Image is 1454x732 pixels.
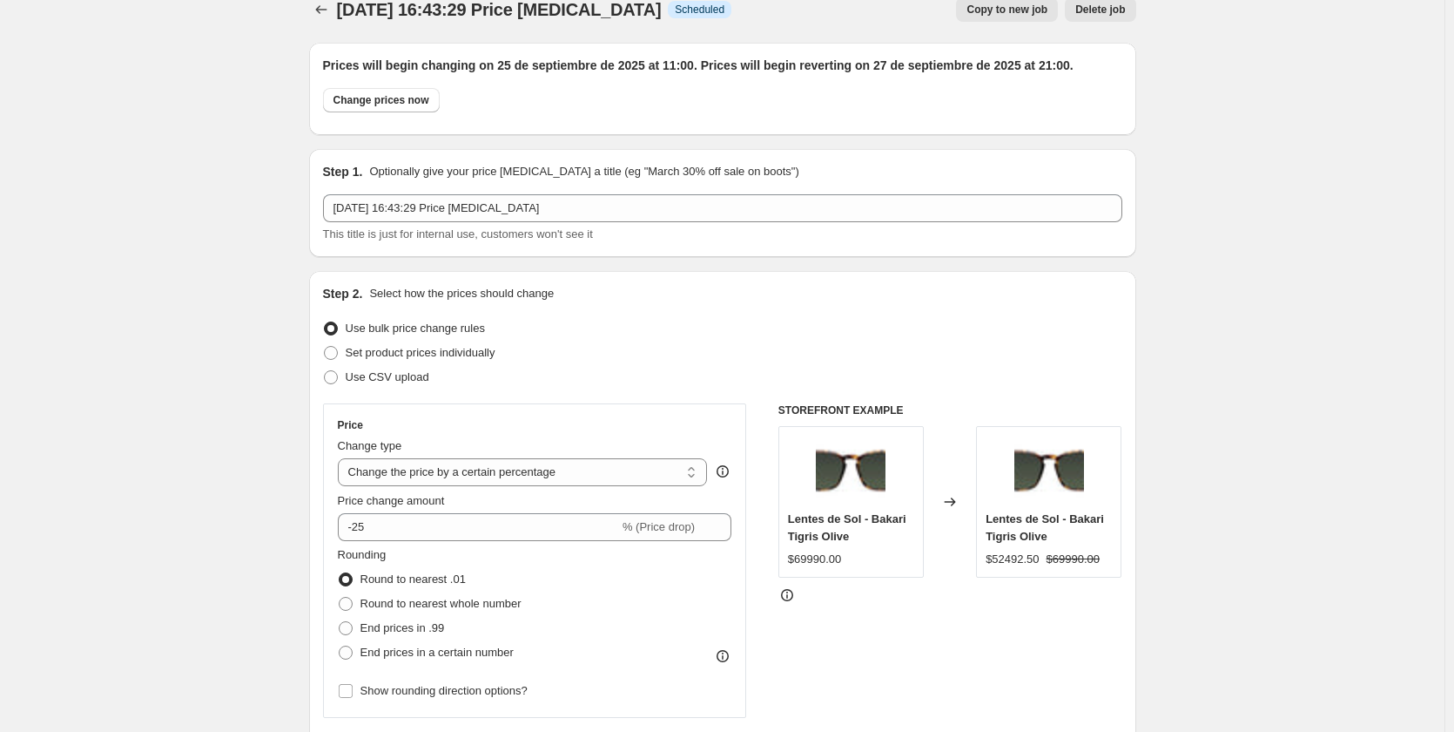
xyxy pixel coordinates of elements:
[1075,3,1125,17] span: Delete job
[346,370,429,383] span: Use CSV upload
[788,551,841,568] div: $69990.00
[323,88,440,112] button: Change prices now
[369,285,554,302] p: Select how the prices should change
[323,57,1122,74] h2: Prices will begin changing on 25 de septiembre de 2025 at 11:00. Prices will begin reverting on 2...
[346,346,495,359] span: Set product prices individually
[360,684,528,697] span: Show rounding direction options?
[986,512,1104,543] span: Lentes de Sol - Bakari Tigris Olive
[778,403,1122,417] h6: STOREFRONT EXAMPLE
[623,520,695,533] span: % (Price drop)
[966,3,1047,17] span: Copy to new job
[323,194,1122,222] input: 30% off holiday sale
[346,322,485,335] span: Use bulk price change rules
[360,646,514,659] span: End prices in a certain number
[986,551,1039,568] div: $52492.50
[323,163,363,180] h2: Step 1.
[360,573,466,586] span: Round to nearest .01
[675,3,724,17] span: Scheduled
[1014,436,1084,505] img: bakari-tigris-olive-frontal_1280x_progressive_jpg_80x.jpg
[360,621,445,634] span: End prices in .99
[788,512,906,543] span: Lentes de Sol - Bakari Tigris Olive
[338,439,402,452] span: Change type
[816,436,885,505] img: bakari-tigris-olive-frontal_1280x_progressive_jpg_80x.jpg
[323,227,593,241] span: This title is just for internal use, customers won't see it
[369,163,798,180] p: Optionally give your price [MEDICAL_DATA] a title (eg "March 30% off sale on boots")
[360,597,522,610] span: Round to nearest whole number
[338,548,387,561] span: Rounding
[333,93,429,107] span: Change prices now
[338,513,619,541] input: -15
[338,418,363,432] h3: Price
[338,494,445,507] span: Price change amount
[1047,551,1100,568] strike: $69990.00
[323,285,363,302] h2: Step 2.
[714,463,731,480] div: help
